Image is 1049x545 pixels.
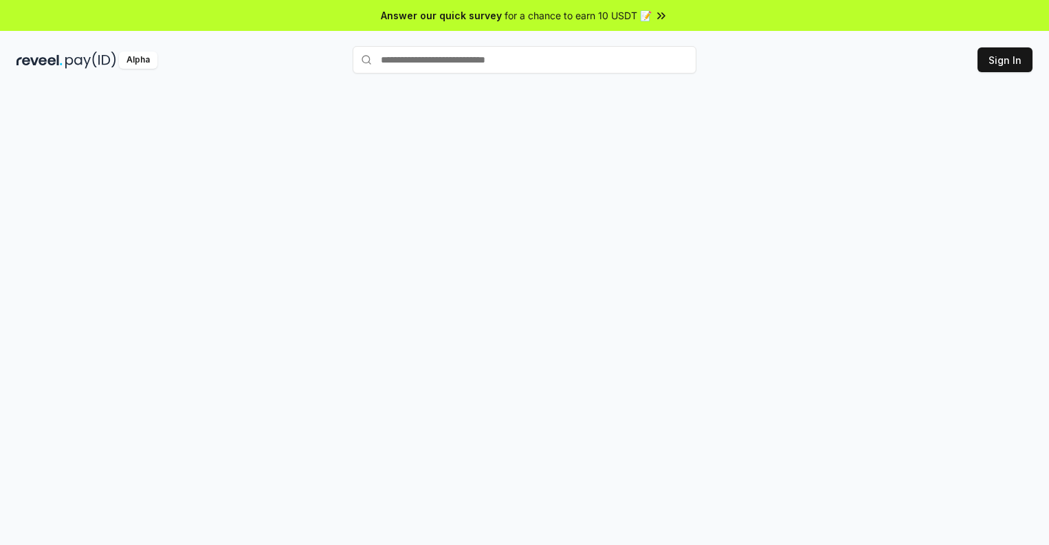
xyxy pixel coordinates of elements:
[978,47,1033,72] button: Sign In
[505,8,652,23] span: for a chance to earn 10 USDT 📝
[381,8,502,23] span: Answer our quick survey
[16,52,63,69] img: reveel_dark
[119,52,157,69] div: Alpha
[65,52,116,69] img: pay_id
